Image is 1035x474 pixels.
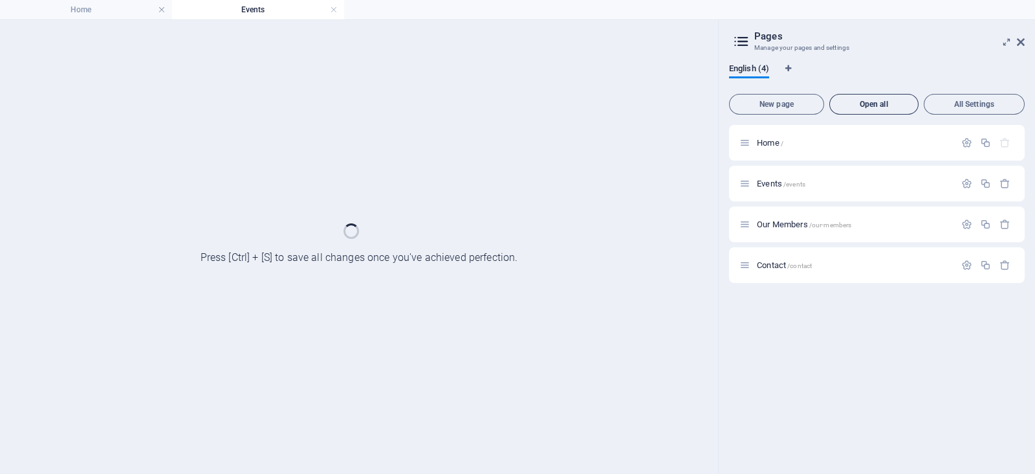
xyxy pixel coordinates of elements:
h4: Events [172,3,344,17]
span: Click to open page [757,179,805,188]
span: Open all [835,100,913,108]
span: English (4) [729,61,769,79]
div: Duplicate [980,260,991,271]
button: New page [729,94,824,115]
div: Our Members/our-members [753,220,955,229]
div: Settings [961,260,972,271]
span: Click to open page [757,260,812,270]
div: Duplicate [980,137,991,148]
h3: Manage your pages and settings [754,42,999,54]
div: Duplicate [980,219,991,230]
div: The startpage cannot be deleted [999,137,1010,148]
button: All Settings [924,94,1025,115]
span: All Settings [930,100,1019,108]
button: Open all [829,94,919,115]
div: Settings [961,178,972,189]
span: /contact [787,262,812,269]
span: / [781,140,783,147]
span: Click to open page [757,220,851,229]
div: Duplicate [980,178,991,189]
div: Settings [961,137,972,148]
div: Settings [961,219,972,230]
div: Remove [999,178,1010,189]
div: Remove [999,260,1010,271]
div: Home/ [753,139,955,147]
div: Contact/contact [753,261,955,269]
div: Events/events [753,179,955,188]
h2: Pages [754,30,1025,42]
span: /events [783,181,805,188]
span: New page [735,100,818,108]
span: Click to open page [757,138,783,148]
div: Remove [999,219,1010,230]
span: /our-members [809,221,852,229]
div: Language Tabs [729,64,1025,89]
